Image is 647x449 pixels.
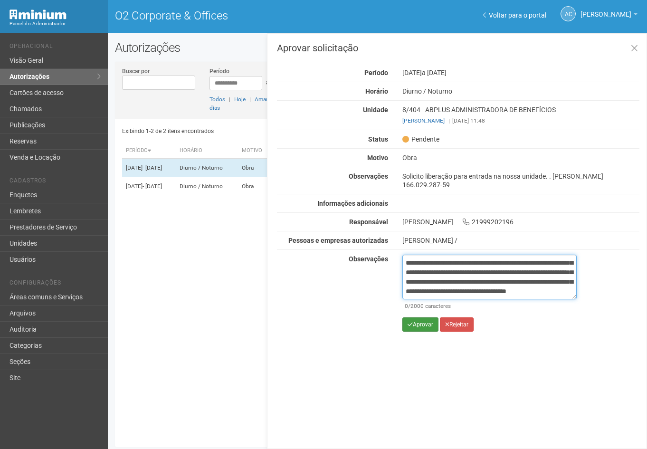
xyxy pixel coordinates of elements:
[209,67,229,76] label: Período
[625,38,644,59] a: Fechar
[122,159,176,177] td: [DATE]
[402,117,445,124] a: [PERSON_NAME]
[176,159,238,177] td: Diurno / Noturno
[395,87,647,96] div: Diurno / Noturno
[395,153,647,162] div: Obra
[448,117,450,124] span: |
[10,177,101,187] li: Cadastros
[395,218,647,226] div: [PERSON_NAME] 21999202196
[143,164,162,171] span: - [DATE]
[255,96,276,103] a: Amanhã
[288,237,388,244] strong: Pessoas e empresas autorizadas
[10,10,67,19] img: Minium
[405,302,574,310] div: /2000 caracteres
[317,200,388,207] strong: Informações adicionais
[365,87,388,95] strong: Horário
[238,159,272,177] td: Obra
[395,68,647,77] div: [DATE]
[405,303,408,309] span: 0
[238,177,272,196] td: Obra
[363,106,388,114] strong: Unidade
[249,96,251,103] span: |
[122,124,374,138] div: Exibindo 1-2 de 2 itens encontrados
[10,19,101,28] div: Painel do Administrador
[580,12,637,19] a: [PERSON_NAME]
[395,172,647,189] div: Solicito liberação para entrada na nossa unidade. . [PERSON_NAME] 166.029.287-59
[402,236,639,245] div: [PERSON_NAME] /
[266,78,270,86] span: a
[367,154,388,162] strong: Motivo
[176,177,238,196] td: Diurno / Noturno
[143,183,162,190] span: - [DATE]
[561,6,576,21] a: AC
[229,96,230,103] span: |
[402,135,439,143] span: Pendente
[349,172,388,180] strong: Observações
[395,105,647,125] div: 8/404 - ABPLUS ADMINISTRADORA DE BENEFÍCIOS
[402,116,639,125] div: [DATE] 11:48
[368,135,388,143] strong: Status
[277,43,639,53] h3: Aprovar solicitação
[234,96,246,103] a: Hoje
[176,143,238,159] th: Horário
[10,279,101,289] li: Configurações
[115,40,640,55] h2: Autorizações
[238,143,272,159] th: Motivo
[422,69,447,76] span: a [DATE]
[115,10,371,22] h1: O2 Corporate & Offices
[349,255,388,263] strong: Observações
[10,43,101,53] li: Operacional
[122,67,150,76] label: Buscar por
[122,143,176,159] th: Período
[349,218,388,226] strong: Responsável
[483,11,546,19] a: Voltar para o portal
[209,96,225,103] a: Todos
[580,1,631,18] span: Ana Carla de Carvalho Silva
[364,69,388,76] strong: Período
[440,317,474,332] button: Rejeitar
[402,317,438,332] button: Aprovar
[122,177,176,196] td: [DATE]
